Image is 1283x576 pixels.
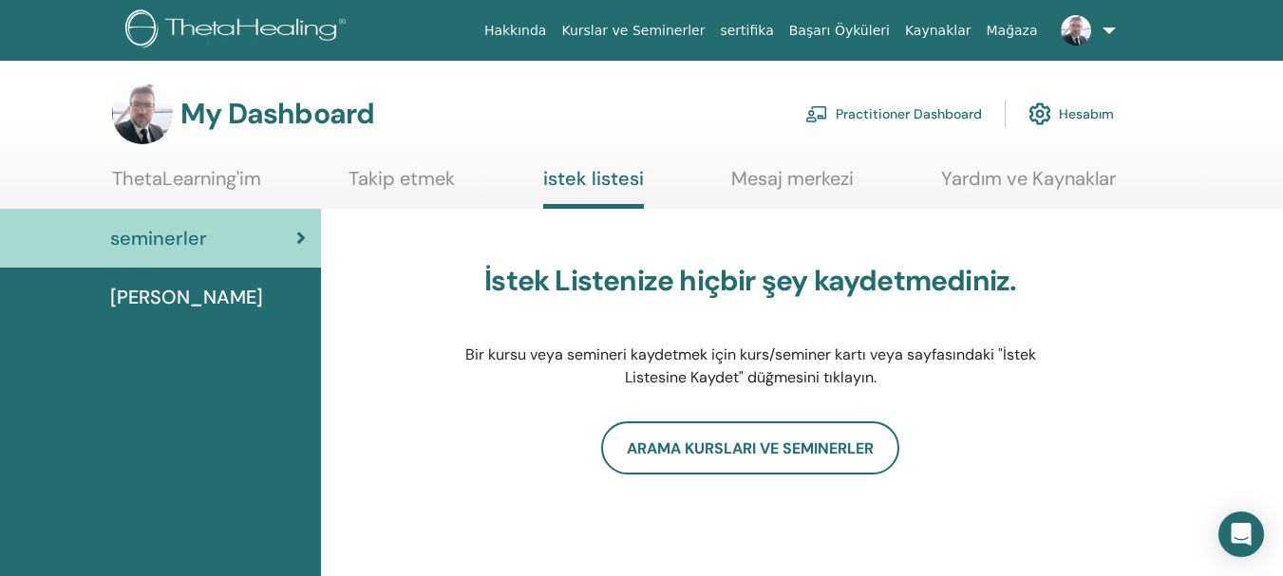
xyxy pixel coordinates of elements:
div: Open Intercom Messenger [1218,511,1264,557]
a: Mağaza [978,13,1045,48]
p: Bir kursu veya semineri kaydetmek için kurs/seminer kartı veya sayfasındaki "İstek Listesine Kayd... [451,344,1049,389]
img: default.jpg [1061,15,1091,46]
a: Mesaj merkezi [731,167,854,204]
img: cog.svg [1028,98,1051,130]
a: Başarı Öyküleri [782,13,897,48]
a: sertifika [712,13,781,48]
h3: My Dashboard [180,97,374,131]
h3: İstek Listenize hiçbir şey kaydetmediniz. [451,264,1049,298]
img: chalkboard-teacher.svg [805,105,828,122]
a: Takip etmek [349,167,455,204]
a: Arama Kursları ve Seminerler [601,421,899,474]
a: Hakkında [477,13,555,48]
a: Kurslar ve Seminerler [554,13,712,48]
span: seminerler [110,224,207,252]
a: Yardım ve Kaynaklar [941,167,1116,204]
a: istek listesi [543,167,644,209]
a: Practitioner Dashboard [805,93,982,135]
a: Kaynaklar [897,13,979,48]
a: ThetaLearning'im [112,167,261,204]
a: Hesabım [1028,93,1114,135]
img: logo.png [125,9,352,52]
img: default.jpg [112,84,173,144]
span: [PERSON_NAME] [110,283,263,311]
